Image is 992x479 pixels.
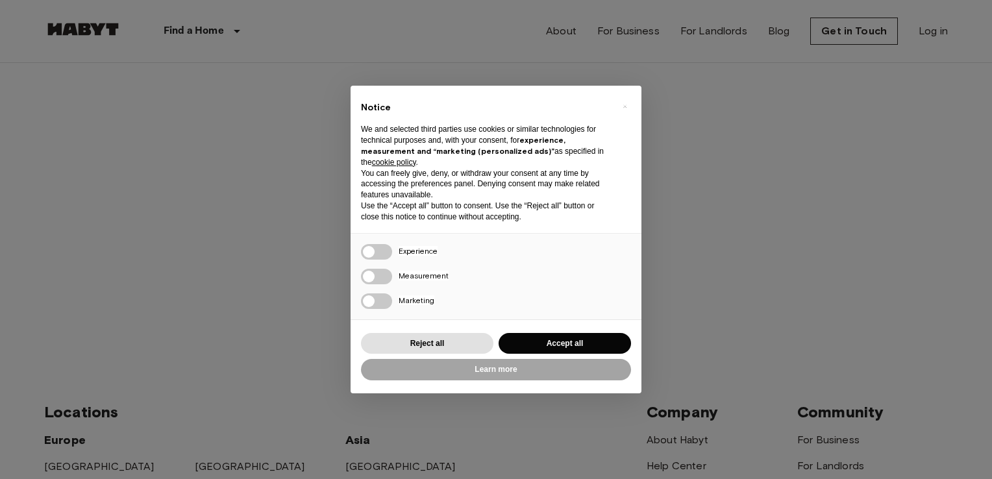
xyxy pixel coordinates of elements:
span: Measurement [399,271,449,280]
strong: experience, measurement and “marketing (personalized ads)” [361,135,565,156]
h2: Notice [361,101,610,114]
button: Reject all [361,333,493,354]
button: Learn more [361,359,631,380]
span: Marketing [399,295,434,305]
button: Close this notice [614,96,635,117]
p: We and selected third parties use cookies or similar technologies for technical purposes and, wit... [361,124,610,167]
p: Use the “Accept all” button to consent. Use the “Reject all” button or close this notice to conti... [361,201,610,223]
span: Experience [399,246,438,256]
span: × [623,99,627,114]
a: cookie policy [372,158,416,167]
button: Accept all [499,333,631,354]
p: You can freely give, deny, or withdraw your consent at any time by accessing the preferences pane... [361,168,610,201]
